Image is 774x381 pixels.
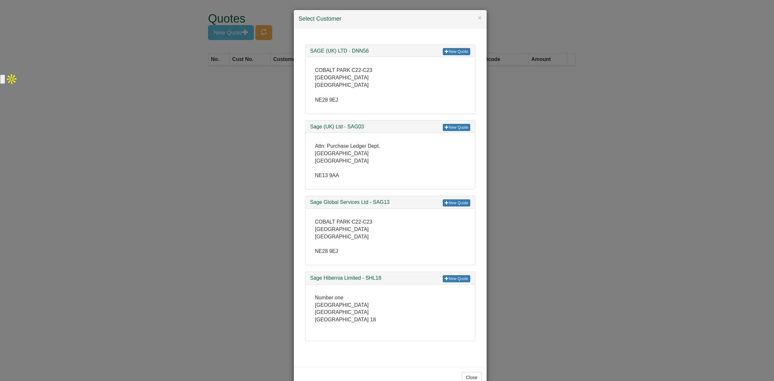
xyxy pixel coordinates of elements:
[315,143,380,149] span: Attn: Purchase Ledger Dept.
[315,295,343,300] span: Number one
[310,199,470,205] h3: Sage Global Services Ltd - SAG13
[315,82,369,88] span: [GEOGRAPHIC_DATA]
[315,158,369,164] span: [GEOGRAPHIC_DATA]
[299,15,482,23] h4: Select Customer
[315,67,372,73] span: COBALT PARK C22-C23
[5,73,18,85] img: Apollo
[310,124,470,130] h3: Sage (UK) Ltd - SAG03
[315,234,369,239] span: [GEOGRAPHIC_DATA]
[310,275,470,281] h3: Sage Hibernia Limited - SHL18
[315,151,369,156] span: [GEOGRAPHIC_DATA]
[443,48,470,55] a: New Quote
[443,124,470,131] a: New Quote
[443,199,470,206] a: New Quote
[315,226,369,232] span: [GEOGRAPHIC_DATA]
[478,14,481,21] button: ×
[315,317,376,322] span: [GEOGRAPHIC_DATA] 18
[315,309,369,315] span: [GEOGRAPHIC_DATA]
[315,97,338,103] span: NE28 9EJ
[310,48,470,54] h3: SAGE (UK) LTD - DNN56
[315,302,369,308] span: [GEOGRAPHIC_DATA]
[315,248,338,254] span: NE28 9EJ
[315,219,372,225] span: COBALT PARK C22-C23
[443,275,470,282] a: New Quote
[315,173,339,178] span: NE13 9AA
